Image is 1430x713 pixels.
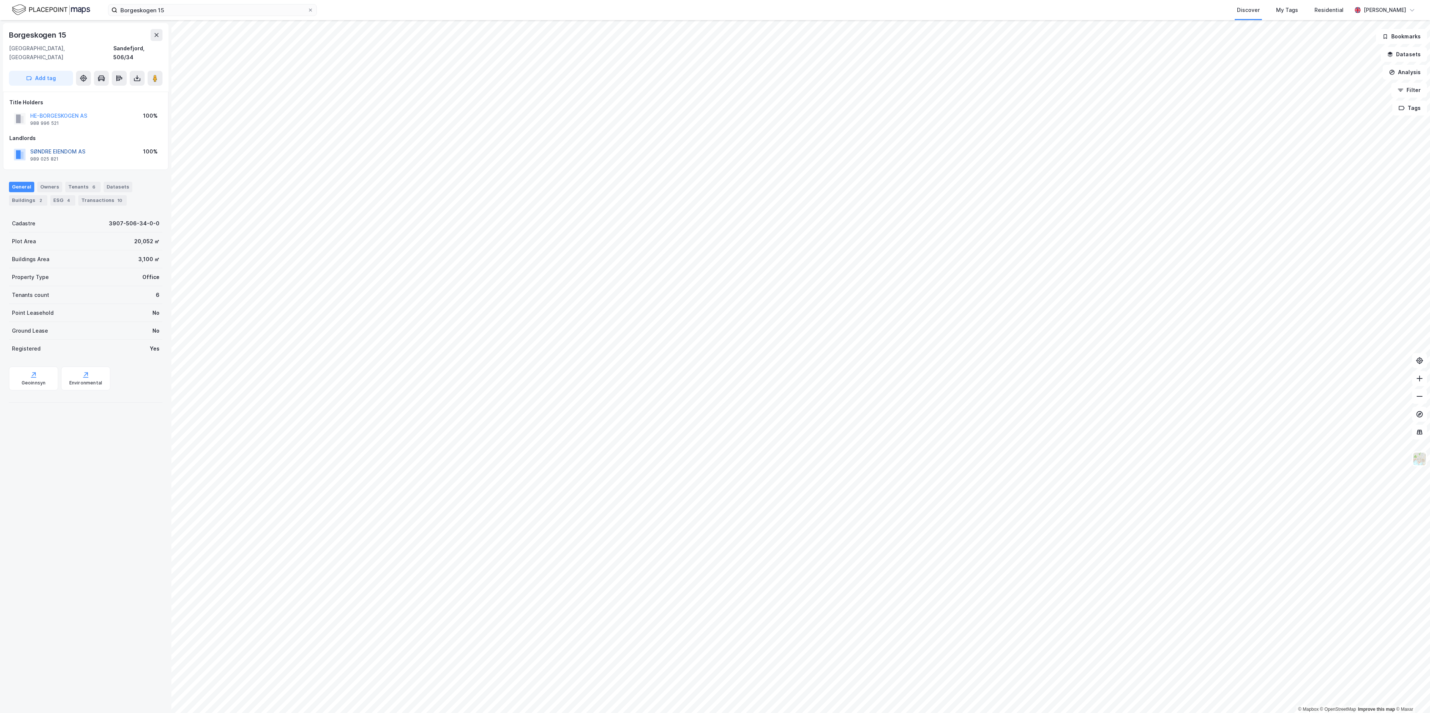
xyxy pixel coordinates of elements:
[116,197,124,204] div: 10
[1237,6,1260,15] div: Discover
[9,29,68,41] div: Borgeskogen 15
[37,182,62,192] div: Owners
[143,111,158,120] div: 100%
[37,197,44,204] div: 2
[9,134,162,143] div: Landlords
[9,71,73,86] button: Add tag
[1393,677,1430,713] iframe: Chat Widget
[1358,707,1395,712] a: Improve this map
[12,3,90,16] img: logo.f888ab2527a4732fd821a326f86c7f29.svg
[1314,6,1344,15] div: Residential
[65,182,101,192] div: Tenants
[1276,6,1298,15] div: My Tags
[78,195,127,206] div: Transactions
[150,344,160,353] div: Yes
[138,255,160,264] div: 3,100 ㎡
[117,4,307,16] input: Search by address, cadastre, landlords, tenants or people
[30,120,59,126] div: 988 996 521
[1392,101,1427,115] button: Tags
[50,195,75,206] div: ESG
[9,98,162,107] div: Title Holders
[1364,6,1406,15] div: [PERSON_NAME]
[152,326,160,335] div: No
[1320,707,1356,712] a: OpenStreetMap
[65,197,72,204] div: 4
[12,291,49,300] div: Tenants count
[1298,707,1319,712] a: Mapbox
[12,344,41,353] div: Registered
[9,44,113,62] div: [GEOGRAPHIC_DATA], [GEOGRAPHIC_DATA]
[12,237,36,246] div: Plot Area
[12,219,35,228] div: Cadastre
[1383,65,1427,80] button: Analysis
[152,308,160,317] div: No
[12,273,49,282] div: Property Type
[1412,452,1427,466] img: Z
[12,255,49,264] div: Buildings Area
[1381,47,1427,62] button: Datasets
[109,219,160,228] div: 3907-506-34-0-0
[113,44,162,62] div: Sandefjord, 506/34
[104,182,132,192] div: Datasets
[22,380,46,386] div: Geoinnsyn
[1391,83,1427,98] button: Filter
[90,183,98,191] div: 6
[156,291,160,300] div: 6
[12,308,54,317] div: Point Leasehold
[1376,29,1427,44] button: Bookmarks
[30,156,59,162] div: 989 025 821
[69,380,102,386] div: Environmental
[12,326,48,335] div: Ground Lease
[134,237,160,246] div: 20,052 ㎡
[142,273,160,282] div: Office
[9,182,34,192] div: General
[9,195,47,206] div: Buildings
[143,147,158,156] div: 100%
